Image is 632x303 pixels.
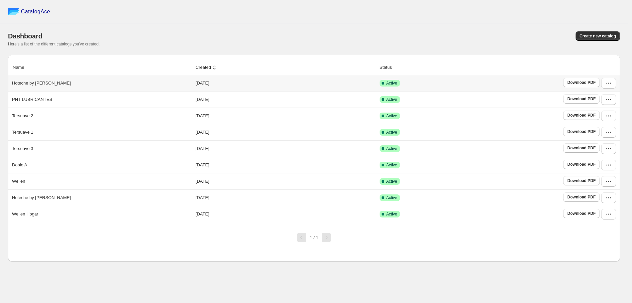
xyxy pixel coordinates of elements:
[563,176,600,185] a: Download PDF
[12,162,27,168] p: Doble A
[386,211,397,217] span: Active
[567,80,596,85] span: Download PDF
[12,113,33,119] p: Tersuave 2
[563,127,600,136] a: Download PDF
[8,8,19,15] img: catalog ace
[310,235,318,240] span: 1 / 1
[567,178,596,183] span: Download PDF
[194,173,378,189] td: [DATE]
[12,211,38,217] p: Weilen Hogar
[12,145,33,152] p: Tersuave 3
[194,124,378,140] td: [DATE]
[386,195,397,200] span: Active
[195,61,219,74] button: Created
[12,61,32,74] button: Name
[8,32,42,40] span: Dashboard
[194,189,378,206] td: [DATE]
[8,42,100,46] span: Here's a list of the different catalogs you've created.
[563,111,600,120] a: Download PDF
[563,78,600,87] a: Download PDF
[194,75,378,91] td: [DATE]
[386,146,397,151] span: Active
[386,179,397,184] span: Active
[12,178,25,185] p: Weilen
[386,113,397,119] span: Active
[567,145,596,151] span: Download PDF
[567,96,596,102] span: Download PDF
[386,130,397,135] span: Active
[567,129,596,134] span: Download PDF
[386,97,397,102] span: Active
[194,108,378,124] td: [DATE]
[563,192,600,202] a: Download PDF
[567,113,596,118] span: Download PDF
[567,162,596,167] span: Download PDF
[386,81,397,86] span: Active
[567,211,596,216] span: Download PDF
[567,194,596,200] span: Download PDF
[12,96,52,103] p: PNT LUBRICANTES
[563,209,600,218] a: Download PDF
[21,8,50,15] span: CatalogAce
[563,160,600,169] a: Download PDF
[379,61,400,74] button: Status
[194,157,378,173] td: [DATE]
[563,94,600,104] a: Download PDF
[12,129,33,136] p: Tersuave 1
[386,162,397,168] span: Active
[12,80,71,87] p: Hoteche by [PERSON_NAME]
[194,91,378,108] td: [DATE]
[12,194,71,201] p: Hoteche by [PERSON_NAME]
[194,140,378,157] td: [DATE]
[563,143,600,153] a: Download PDF
[580,33,616,39] span: Create new catalog
[194,206,378,222] td: [DATE]
[576,31,620,41] button: Create new catalog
